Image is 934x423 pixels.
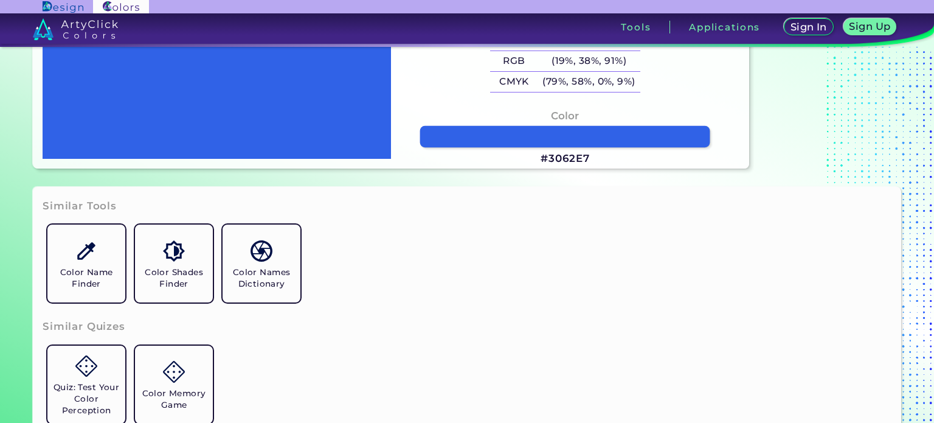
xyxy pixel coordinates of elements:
h3: Applications [689,23,760,32]
img: icon_color_shades.svg [163,240,184,262]
img: icon_color_names_dictionary.svg [251,240,272,262]
h5: Sign In [792,23,825,32]
a: Color Shades Finder [130,220,218,307]
h4: Color [551,107,579,125]
img: icon_game.svg [163,361,184,382]
h5: Color Shades Finder [140,267,208,290]
h5: Sign Up [851,22,889,31]
img: ArtyClick Design logo [43,1,83,13]
h3: Tools [621,23,651,32]
img: logo_artyclick_colors_white.svg [33,18,119,40]
h5: RGB [490,51,538,71]
h5: Color Names Dictionary [227,267,296,290]
h5: CMYK [490,72,538,92]
a: Color Name Finder [43,220,130,307]
h3: Similar Tools [43,199,117,214]
h5: Quiz: Test Your Color Perception [52,382,120,416]
h5: Color Memory Game [140,388,208,411]
h5: (19%, 38%, 91%) [538,51,640,71]
img: icon_color_name_finder.svg [75,240,97,262]
h3: #3062E7 [541,152,590,166]
h5: (79%, 58%, 0%, 9%) [538,72,640,92]
h5: Color Name Finder [52,267,120,290]
a: Sign Up [846,19,894,35]
img: icon_game.svg [75,355,97,377]
a: Color Names Dictionary [218,220,305,307]
h3: Similar Quizes [43,320,125,334]
a: Sign In [786,19,831,35]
